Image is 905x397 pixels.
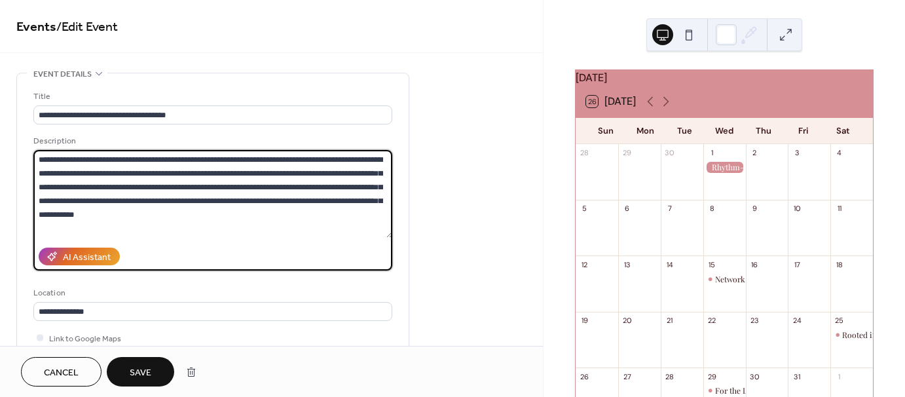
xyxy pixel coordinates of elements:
[622,316,632,326] div: 20
[707,148,717,158] div: 1
[33,134,390,148] div: Description
[622,259,632,269] div: 13
[580,259,589,269] div: 12
[582,92,640,111] button: 26[DATE]
[834,316,844,326] div: 25
[665,316,674,326] div: 21
[750,371,760,381] div: 30
[33,90,390,104] div: Title
[750,204,760,214] div: 9
[823,118,862,144] div: Sat
[665,118,705,144] div: Tue
[580,204,589,214] div: 5
[834,259,844,269] div: 18
[665,204,674,214] div: 7
[130,366,151,380] span: Save
[49,332,121,346] span: Link to Google Maps
[665,148,674,158] div: 30
[705,118,744,144] div: Wed
[16,14,56,40] a: Events
[783,118,822,144] div: Fri
[665,371,674,381] div: 28
[107,357,174,387] button: Save
[580,148,589,158] div: 28
[44,366,79,380] span: Cancel
[792,316,802,326] div: 24
[707,204,717,214] div: 8
[830,330,873,341] div: Rooted in Harmony- Yoga and Acupuncture
[750,259,760,269] div: 16
[625,118,665,144] div: Mon
[750,148,760,158] div: 2
[21,357,102,387] button: Cancel
[750,316,760,326] div: 23
[834,204,844,214] div: 11
[56,14,118,40] span: / Edit Event
[622,148,632,158] div: 29
[580,371,589,381] div: 26
[576,70,873,86] div: [DATE]
[586,118,625,144] div: Sun
[703,162,746,173] div: Rhythm- Your Heartbeat after Cancer 4 week Virtual Group Experience Starts
[707,316,717,326] div: 22
[33,286,390,300] div: Location
[580,316,589,326] div: 19
[703,274,746,285] div: Network for a Cause- Meditation, Manifestation, Mocktails & Margs
[792,259,802,269] div: 17
[707,371,717,381] div: 29
[707,259,717,269] div: 15
[792,371,802,381] div: 31
[39,248,120,265] button: AI Assistant
[622,204,632,214] div: 6
[622,371,632,381] div: 27
[63,251,111,265] div: AI Assistant
[33,67,92,81] span: Event details
[792,148,802,158] div: 3
[744,118,783,144] div: Thu
[703,385,746,396] div: For the Love of Jugs Night In with Terri and Crissy
[834,371,844,381] div: 1
[792,204,802,214] div: 10
[665,259,674,269] div: 14
[834,148,844,158] div: 4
